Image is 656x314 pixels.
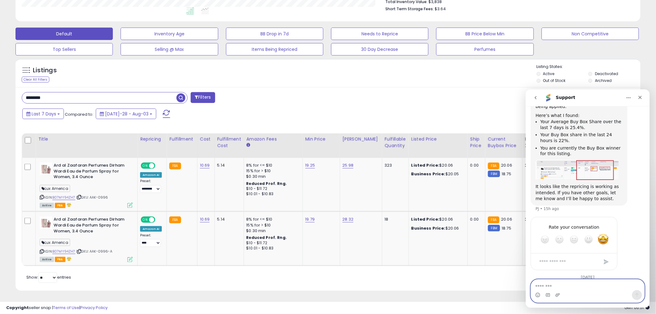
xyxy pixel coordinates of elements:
[305,136,337,142] div: Min Price
[246,163,298,168] div: 8% for <= $10
[154,163,164,168] span: OFF
[331,28,428,40] button: Needs to Reprice
[22,109,64,119] button: Last 7 Days
[502,171,511,177] span: 18.75
[74,166,87,178] div: Submit
[525,136,548,149] div: BB Share 24h.
[411,225,445,231] b: Business Price:
[16,28,113,40] button: Default
[542,28,639,40] button: Non Competitive
[411,216,440,222] b: Listed Price:
[305,216,315,222] a: 19.79
[246,235,287,240] b: Reduced Prof. Rng.
[191,92,215,103] button: Filters
[10,94,97,113] div: It looks like the repricing is working as intended. If you have other goals, let me know and I’ll...
[40,163,133,207] div: ASIN:
[59,146,67,155] span: Great
[15,146,24,155] span: Terrible
[169,217,181,223] small: FBA
[65,111,93,117] span: Compared to:
[595,71,618,76] label: Deactivated
[246,246,298,251] div: $10.01 - $10.83
[5,128,119,186] div: Support says…
[54,163,129,182] b: Ard al Zaafaran Perfumes Dirham Wardi Eau de Parfum Spray for Women, 3.4 Ounce
[411,162,440,168] b: Listed Price:
[385,6,434,11] b: Short Term Storage Fees:
[343,162,354,168] a: 25.98
[226,43,323,56] button: Items Being Repriced
[411,171,445,177] b: Business Price:
[217,136,241,149] div: Fulfillment Cost
[246,181,287,186] b: Reduced Prof. Rng.
[40,185,70,192] span: Lux America
[140,233,162,247] div: Preset:
[470,217,481,222] div: 0.00
[15,56,97,67] li: You are currently the Buy Box winner for this listing.
[40,239,70,246] span: Lux America
[141,217,149,222] span: ON
[140,226,162,232] div: Amazon AI
[411,226,463,231] div: $20.06
[226,28,323,40] button: BB Drop in 7d
[343,136,379,142] div: [PERSON_NAME]
[106,201,116,211] button: Send a message…
[5,190,119,201] textarea: Message…
[10,118,33,121] div: PJ • 15h ago
[44,146,53,155] span: OK
[595,78,612,83] label: Archived
[10,203,15,208] button: Emoji picker
[141,163,149,168] span: ON
[246,228,298,234] div: $0.30 min
[33,66,57,75] h5: Listings
[20,203,24,208] button: Gif picker
[10,166,74,179] textarea: Tell us more…
[11,134,85,141] div: Rate your conversation
[246,186,298,191] div: $10 - $11.72
[385,217,404,222] div: 18
[217,217,239,222] div: 5.14
[169,136,194,142] div: Fulfillment
[38,136,135,142] div: Title
[488,136,520,149] div: Current Buybox Price
[543,78,566,83] label: Out of Stock
[246,168,298,174] div: 15% for > $10
[169,163,181,169] small: FBA
[436,28,534,40] button: BB Price Below Min
[140,136,164,142] div: Repricing
[470,163,481,168] div: 0.00
[10,23,97,29] div: Here’s what I found:
[411,217,463,222] div: $20.06
[72,145,83,156] span: Amazing
[543,71,555,76] label: Active
[435,6,446,12] span: $3.64
[65,257,72,261] i: hazardous material
[502,225,511,231] span: 18.75
[501,216,512,222] span: 20.06
[488,163,499,169] small: FBA
[29,203,34,208] button: Upload attachment
[140,172,162,178] div: Amazon AI
[200,216,210,222] a: 10.69
[411,171,463,177] div: $20.05
[80,305,108,311] a: Privacy Policy
[488,171,500,177] small: FBM
[246,240,298,246] div: $10 - $11.72
[385,163,404,168] div: 323
[246,217,298,222] div: 8% for <= $10
[488,225,500,231] small: FBM
[6,305,29,311] strong: Copyright
[525,163,546,168] div: 23%
[501,162,512,168] span: 20.06
[96,109,156,119] button: [DATE]-28 - Aug-03
[40,217,133,261] div: ASIN:
[65,203,72,207] i: hazardous material
[54,217,129,235] b: Ard al Zaafaran Perfumes Dirham Wardi Eau de Parfum Spray for Women, 3.4 Ounce
[52,249,75,254] a: B07MY94ZH7
[154,217,164,222] span: OFF
[53,305,79,311] a: Terms of Use
[5,186,119,194] div: [DATE]
[105,111,148,117] span: [DATE]-28 - Aug-03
